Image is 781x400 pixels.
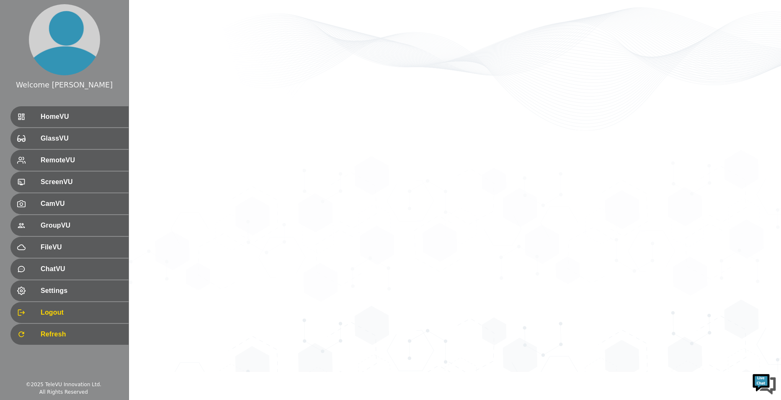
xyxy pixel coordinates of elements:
div: Logout [10,302,129,323]
div: Welcome [PERSON_NAME] [16,79,113,90]
div: HomeVU [10,106,129,127]
span: GroupVU [41,221,122,231]
span: HomeVU [41,112,122,122]
div: GroupVU [10,215,129,236]
div: RemoteVU [10,150,129,171]
span: ChatVU [41,264,122,274]
div: © 2025 TeleVU Innovation Ltd. [26,381,101,388]
div: Refresh [10,324,129,345]
span: ScreenVU [41,177,122,187]
div: ScreenVU [10,172,129,192]
span: Refresh [41,329,122,339]
span: Logout [41,308,122,318]
div: ChatVU [10,259,129,279]
img: Chat Widget [752,371,777,396]
div: Settings [10,280,129,301]
span: GlassVU [41,133,122,144]
span: Settings [41,286,122,296]
span: CamVU [41,199,122,209]
div: CamVU [10,193,129,214]
span: RemoteVU [41,155,122,165]
div: FileVU [10,237,129,258]
img: profile.png [29,4,100,75]
span: FileVU [41,242,122,252]
div: All Rights Reserved [39,388,88,396]
div: GlassVU [10,128,129,149]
